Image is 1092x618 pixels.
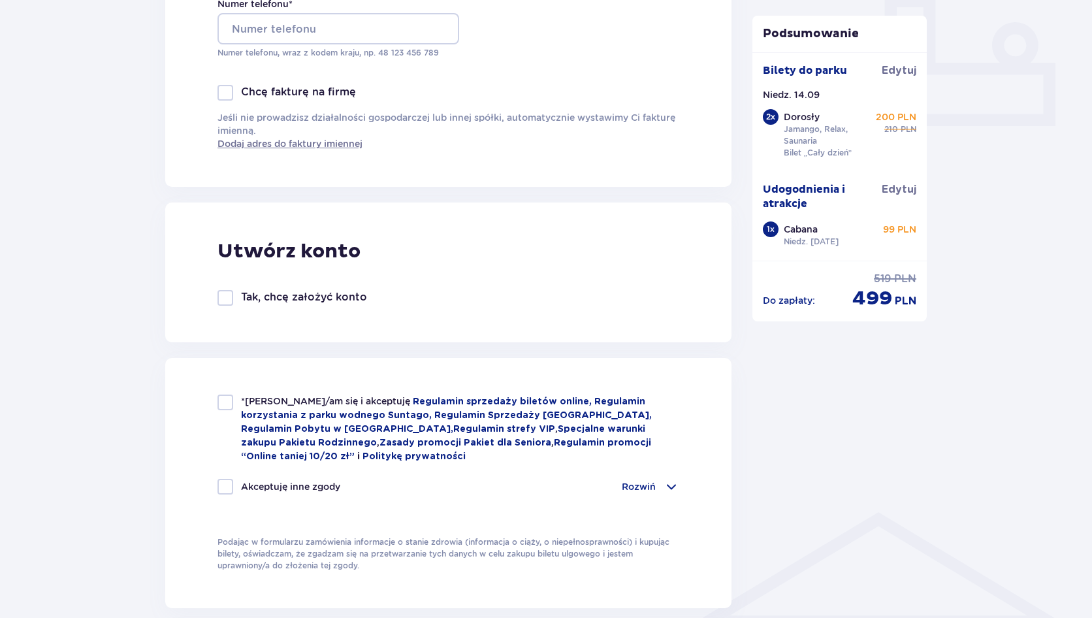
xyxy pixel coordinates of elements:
[241,290,367,304] p: Tak, chcę założyć konto
[784,123,874,147] p: Jamango, Relax, Saunaria
[241,480,340,493] p: Akceptuję inne zgody
[217,47,459,59] p: Numer telefonu, wraz z kodem kraju, np. 48 ​123 ​456 ​789
[241,85,356,99] p: Chcę fakturę na firmę
[217,536,679,572] p: Podając w formularzu zamówienia informacje o stanie zdrowia (informacja o ciąży, o niepełnosprawn...
[784,236,839,248] p: Niedz. [DATE]
[784,223,818,236] p: Cabana
[883,223,916,236] p: 99 PLN
[763,294,815,307] p: Do zapłaty :
[882,182,916,197] a: Edytuj
[217,111,679,150] p: Jeśli nie prowadzisz działalności gospodarczej lub innej spółki, automatycznie wystawimy Ci faktu...
[241,395,679,463] p: , , ,
[217,13,459,44] input: Numer telefonu
[241,425,453,434] a: Regulamin Pobytu w [GEOGRAPHIC_DATA],
[241,396,413,406] span: *[PERSON_NAME]/am się i akceptuję
[763,63,847,78] p: Bilety do parku
[882,63,916,78] a: Edytuj
[901,123,916,135] p: PLN
[763,109,779,125] div: 2 x
[784,110,820,123] p: Dorosły
[876,110,916,123] p: 200 PLN
[379,438,551,447] a: Zasady promocji Pakiet dla Seniora
[763,221,779,237] div: 1 x
[453,425,555,434] a: Regulamin strefy VIP
[895,294,916,308] p: PLN
[413,397,594,406] a: Regulamin sprzedaży biletów online,
[784,147,852,159] p: Bilet „Cały dzień”
[217,137,362,150] a: Dodaj adres do faktury imiennej
[763,182,882,211] p: Udogodnienia i atrakcje
[884,123,898,135] p: 210
[217,239,361,264] p: Utwórz konto
[894,272,916,286] p: PLN
[434,411,652,420] a: Regulamin Sprzedaży [GEOGRAPHIC_DATA],
[362,452,466,461] a: Politykę prywatności
[763,88,820,101] p: Niedz. 14.09
[622,480,656,493] p: Rozwiń
[752,26,927,42] p: Podsumowanie
[852,286,892,311] p: 499
[874,272,891,286] p: 519
[357,452,362,461] span: i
